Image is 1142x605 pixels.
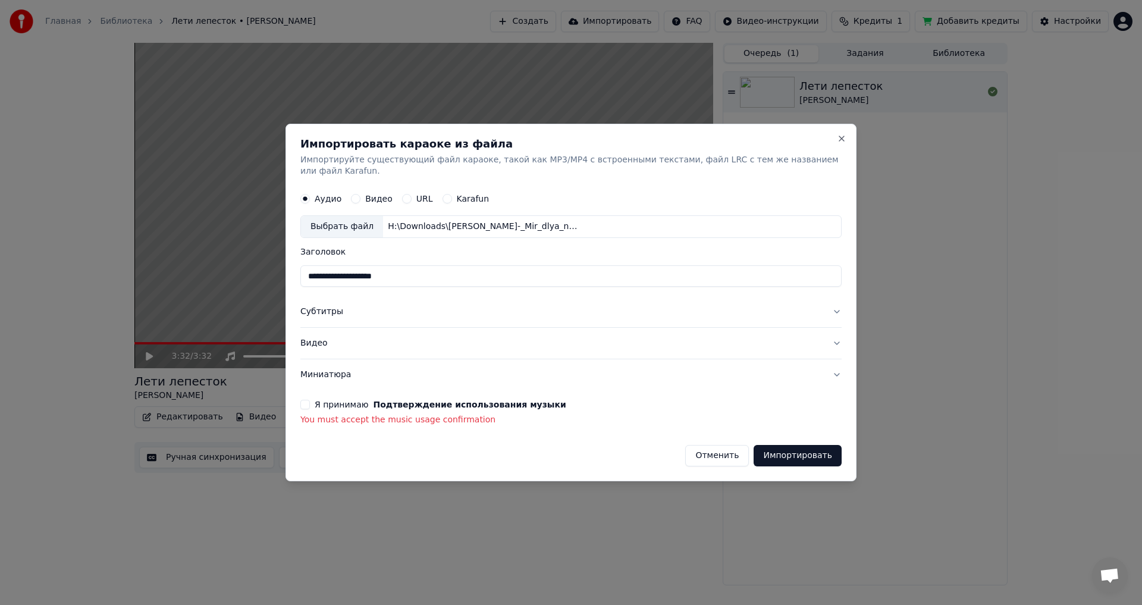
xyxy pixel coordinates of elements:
h2: Импортировать караоке из файла [300,139,842,149]
button: Импортировать [754,445,842,466]
label: Видео [365,195,393,203]
label: URL [416,195,433,203]
p: You must accept the music usage confirmation [300,414,842,426]
button: Отменить [685,445,749,466]
div: H:\Downloads\[PERSON_NAME]-_Mir_dlya_nas_79342339.mp3 [383,221,585,233]
button: Миниатюра [300,359,842,390]
button: Субтитры [300,297,842,328]
label: Karafun [457,195,490,203]
label: Аудио [315,195,341,203]
label: Я принимаю [315,400,566,409]
label: Заголовок [300,248,842,256]
button: Я принимаю [374,400,566,409]
button: Видео [300,328,842,359]
p: Импортируйте существующий файл караоке, такой как MP3/MP4 с встроенными текстами, файл LRC с тем ... [300,154,842,178]
div: Выбрать файл [301,217,383,238]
